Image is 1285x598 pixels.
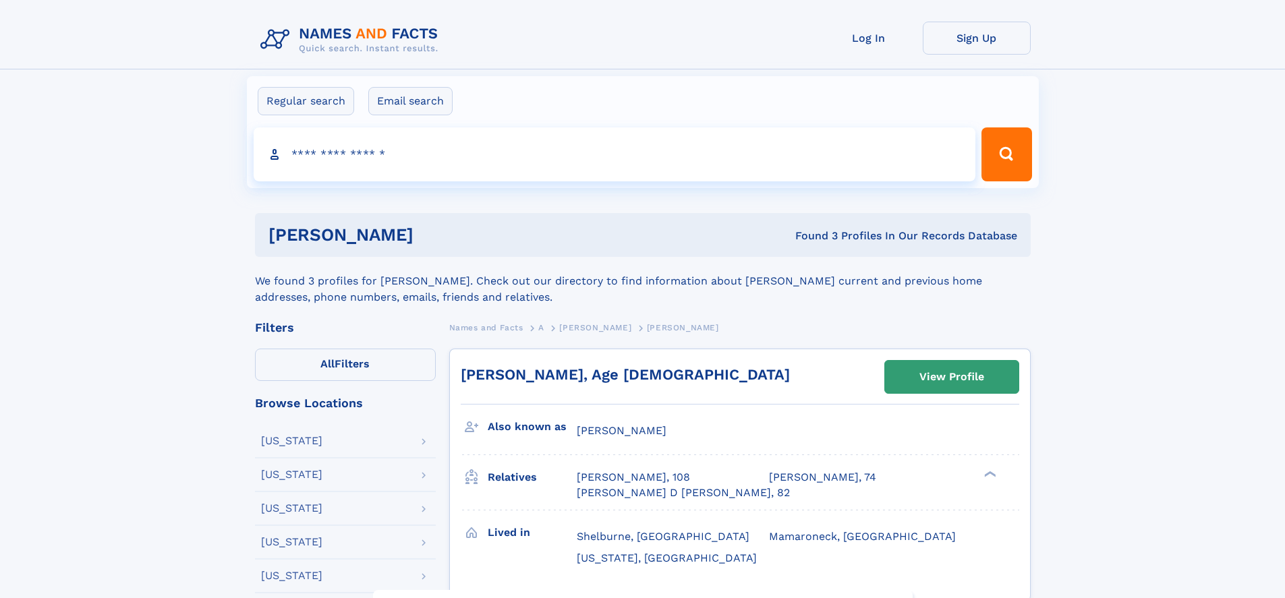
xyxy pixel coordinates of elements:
[368,87,453,115] label: Email search
[577,470,690,485] a: [PERSON_NAME], 108
[255,397,436,409] div: Browse Locations
[254,127,976,181] input: search input
[923,22,1031,55] a: Sign Up
[255,349,436,381] label: Filters
[461,366,790,383] a: [PERSON_NAME], Age [DEMOGRAPHIC_DATA]
[577,485,790,500] a: [PERSON_NAME] D [PERSON_NAME], 82
[261,537,322,547] div: [US_STATE]
[255,322,436,334] div: Filters
[261,503,322,514] div: [US_STATE]
[577,530,749,543] span: Shelburne, [GEOGRAPHIC_DATA]
[255,22,449,58] img: Logo Names and Facts
[559,319,631,336] a: [PERSON_NAME]
[488,415,577,438] h3: Also known as
[981,127,1031,181] button: Search Button
[577,551,757,564] span: [US_STATE], [GEOGRAPHIC_DATA]
[261,436,322,446] div: [US_STATE]
[261,469,322,480] div: [US_STATE]
[919,361,984,392] div: View Profile
[488,521,577,544] h3: Lived in
[268,227,604,243] h1: [PERSON_NAME]
[258,87,354,115] label: Regular search
[885,361,1019,393] a: View Profile
[604,229,1017,243] div: Found 3 Profiles In Our Records Database
[559,323,631,332] span: [PERSON_NAME]
[815,22,923,55] a: Log In
[577,424,666,437] span: [PERSON_NAME]
[320,357,335,370] span: All
[769,470,876,485] a: [PERSON_NAME], 74
[538,319,544,336] a: A
[255,257,1031,305] div: We found 3 profiles for [PERSON_NAME]. Check out our directory to find information about [PERSON_...
[647,323,719,332] span: [PERSON_NAME]
[769,530,956,543] span: Mamaroneck, [GEOGRAPHIC_DATA]
[488,466,577,489] h3: Relatives
[449,319,523,336] a: Names and Facts
[538,323,544,332] span: A
[981,470,997,479] div: ❯
[261,570,322,581] div: [US_STATE]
